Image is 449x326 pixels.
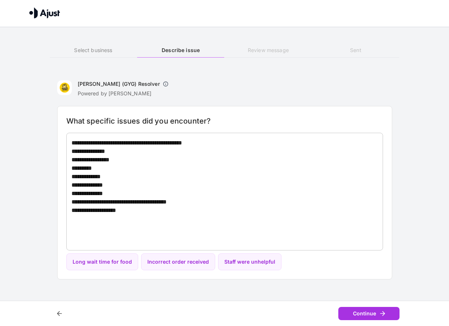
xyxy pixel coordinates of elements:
button: Staff were unhelpful [218,253,281,271]
button: Continue [338,307,400,320]
h6: What specific issues did you encounter? [66,115,383,127]
button: Long wait time for food [66,253,138,271]
img: Guzman y Gomez (GYG) [57,80,72,95]
button: Incorrect order received [141,253,215,271]
h6: Select business [50,46,137,54]
h6: Review message [225,46,312,54]
h6: Sent [312,46,399,54]
h6: [PERSON_NAME] (GYG) Resolver [78,80,160,88]
p: Powered by [PERSON_NAME] [78,90,172,97]
img: Ajust [29,7,60,18]
h6: Describe issue [137,46,224,54]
